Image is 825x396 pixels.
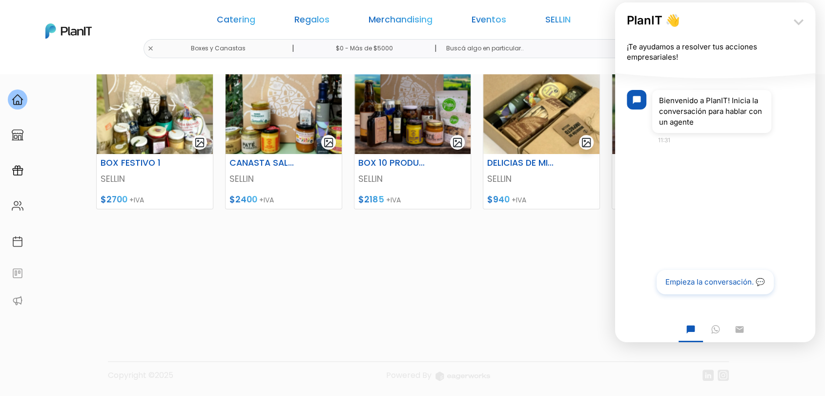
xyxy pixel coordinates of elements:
[354,68,471,154] img: thumb_Captura_de_pantalla_2025-09-08_164940.png
[294,16,330,27] a: Regalos
[581,137,592,148] img: gallery-light
[615,2,815,342] iframe: ¡Te ayudamos a resolver tus acciones empresariales!
[12,94,23,106] img: home-e721727adea9d79c4d83392d1f703f7f8bce08238fde08b1acbfd93340b81755.svg
[545,16,571,27] a: SELLIN
[487,173,596,185] p: SELLIN
[229,194,257,205] span: $2400
[96,67,213,209] a: gallery-light BOX FESTIVO 1 SELLIN $2700 +IVA
[386,195,401,205] span: +IVA
[12,295,23,307] img: partners-52edf745621dab592f3b2c58e3bca9d71375a7ef29c3b500c9f145b62cc070d4.svg
[435,372,490,381] img: logo_eagerworks-044938b0bf012b96b195e05891a56339191180c2d98ce7df62ca656130a436fa.svg
[352,158,433,168] h6: BOX 10 PRODUCTOS
[434,43,437,54] p: |
[702,370,714,381] img: linkedin-cc7d2dbb1a16aff8e18f147ffe980d30ddd5d9e01409788280e63c91fc390ff4.svg
[358,173,467,185] p: SELLIN
[12,200,23,212] img: people-662611757002400ad9ed0e3c099ab2801c6687ba6c219adb57efc949bc21e19d.svg
[101,194,127,205] span: $2700
[472,16,506,27] a: Eventos
[45,23,92,39] img: PlanIt Logo
[147,45,154,52] img: close-6986928ebcb1d6c9903e3b54e860dbc4d054630f23adef3a32610726dff6a82b.svg
[229,173,338,185] p: SELLIN
[292,43,294,54] p: |
[452,137,463,148] img: gallery-light
[612,68,728,154] img: thumb_Captura_de_pantalla_2025-09-08_165735.png
[323,137,334,148] img: gallery-light
[12,129,23,141] img: marketplace-4ceaa7011d94191e9ded77b95e3339b90024bf715f7c57f8cf31f2d8c509eaba.svg
[129,195,144,205] span: +IVA
[12,165,23,176] img: campaigns-02234683943229c281be62815700db0a1741e53638e28bf9629b52c665b00959.svg
[718,370,729,381] img: instagram-7ba2a2629254302ec2a9470e65da5de918c9f3c9a63008f8abed3140a32961bf.svg
[483,67,600,209] a: gallery-light DELICIAS DE MI PAÍS SELLIN $940 +IVA
[101,173,209,185] p: SELLIN
[95,158,175,168] h6: BOX FESTIVO 1
[224,158,304,168] h6: CANASTA SALUDABLE
[354,67,471,209] a: gallery-light BOX 10 PRODUCTOS SELLIN $2185 +IVA
[438,39,638,58] input: Buscá algo en particular..
[108,370,173,389] p: Copyright ©2025
[225,67,342,209] a: gallery-light CANASTA SALUDABLE SELLIN $2400 +IVA
[358,194,384,205] span: $2185
[512,195,526,205] span: +IVA
[481,158,561,168] h6: DELICIAS DE MI PAÍS
[369,16,433,27] a: Merchandising
[259,195,274,205] span: +IVA
[483,68,599,154] img: thumb_Captura_de_pantalla_2025-09-08_165410.png
[487,194,510,205] span: $940
[386,370,432,381] span: translation missing: es.layouts.footer.powered_by
[612,67,729,209] a: gallery-light BOX GIN Y SABORES SELLIN $1090 +IVA
[97,68,213,154] img: thumb_Captura_de_pantalla_2025-09-03_095418.png
[386,370,490,389] a: Powered By
[217,16,255,27] a: Catering
[194,137,206,148] img: gallery-light
[12,236,23,247] img: calendar-87d922413cdce8b2cf7b7f5f62616a5cf9e4887200fb71536465627b3292af00.svg
[226,68,342,154] img: thumb_Captura_de_pantalla_2025-09-03_095952.png
[12,267,23,279] img: feedback-78b5a0c8f98aac82b08bfc38622c3050aee476f2c9584af64705fc4e61158814.svg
